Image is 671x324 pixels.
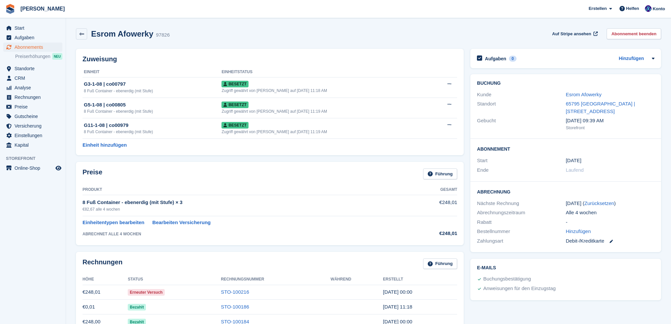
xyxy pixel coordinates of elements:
th: Rechnungsnummer [221,274,330,285]
span: Besetzt [221,102,249,108]
div: Standort [477,100,566,115]
span: Abonnements [15,43,54,52]
a: menu [3,93,62,102]
a: Esrom Afowerky [566,92,601,97]
h2: Abonnement [477,145,654,152]
span: Versicherung [15,121,54,131]
div: G3-1-08 | co00797 [84,80,221,88]
div: Zugriff gewährt von [PERSON_NAME] auf [DATE] 11:19 AM [221,108,430,114]
span: Erstellen [588,5,607,12]
div: Zahlungsart [477,237,566,245]
a: Preiserhöhungen NEU [15,53,62,60]
div: €82,67 alle 4 wochen [83,206,411,212]
a: menu [3,74,62,83]
a: menu [3,64,62,73]
a: Hinzufügen [566,228,591,235]
h2: Aufgaben [485,56,506,62]
a: Speisekarte [3,163,62,173]
img: Thomas Lerch [645,5,652,12]
div: 8 Fuß Container - ebenerdig (mit Stufe) × 3 [83,199,411,206]
div: [DATE] 09:39 AM [566,117,654,125]
div: Abrechnungszeitraum [477,209,566,217]
a: Führung [423,168,457,179]
th: Einheitstatus [221,67,430,77]
td: €248,01 [411,195,457,216]
div: Start [477,157,566,164]
span: Auf Stripe ansehen [552,31,591,37]
div: Nächste Rechnung [477,200,566,207]
div: €248,01 [411,230,457,237]
h2: Buchung [477,81,654,86]
td: €0,01 [83,300,128,314]
span: Gutscheine [15,112,54,121]
span: Standorte [15,64,54,73]
a: Führung [423,258,457,269]
div: G5-1-08 | co00805 [84,101,221,109]
h2: Preise [83,168,102,179]
a: [PERSON_NAME] [18,3,67,14]
span: Analyse [15,83,54,92]
span: Laufend [566,167,584,173]
a: Abonnement beenden [607,28,661,39]
th: Höhe [83,274,128,285]
h2: Esrom Afowerky [91,29,153,38]
span: CRM [15,74,54,83]
a: menu [3,33,62,42]
a: Zurücksetzen [585,200,614,206]
a: menu [3,83,62,92]
span: Preiserhöhungen [15,53,50,60]
a: Hinzufügen [619,55,644,63]
time: 2025-07-28 09:18:03 UTC [383,304,412,309]
h2: Zuweisung [83,55,457,63]
span: Einstellungen [15,131,54,140]
a: menu [3,43,62,52]
time: 2025-07-27 22:00:00 UTC [566,157,581,164]
div: Bestellnummer [477,228,566,235]
div: Ende [477,166,566,174]
a: menu [3,140,62,150]
h2: Abrechnung [477,188,654,195]
a: menu [3,121,62,131]
div: Alle 4 wochen [566,209,654,217]
th: Status [128,274,221,285]
span: Besetzt [221,81,249,87]
th: Produkt [83,185,411,195]
span: Kapital [15,140,54,150]
a: Einheitentypen bearbeiten [83,219,145,226]
span: Konto [653,6,665,12]
a: menu [3,112,62,121]
span: Online-Shop [15,163,54,173]
div: Zugriff gewährt von [PERSON_NAME] auf [DATE] 11:18 AM [221,88,430,94]
span: Erneuter Versuch [128,289,164,296]
th: Einheit [83,67,221,77]
time: 2025-08-24 22:00:10 UTC [383,289,412,295]
td: €248,01 [83,285,128,300]
th: Während [331,274,383,285]
img: stora-icon-8386f47178a22dfd0bd8f6a31ec36ba5ce8667c1dd55bd0f319d3a0aa187defe.svg [5,4,15,14]
a: Bearbeiten Versicherung [152,219,211,226]
h2: Rechnungen [83,258,122,269]
a: menu [3,102,62,111]
div: - [566,219,654,226]
div: 8 Fuß Container - ebenerdig (mit Stufe) [84,108,221,114]
div: 8 Fuß Container - ebenerdig (mit Stufe) [84,129,221,135]
a: Einheit hinzufügen [83,141,127,149]
span: Preise [15,102,54,111]
th: Gesamt [411,185,457,195]
h2: E-Mails [477,265,654,271]
div: 8 Fuß Container - ebenerdig (mit Stufe) [84,88,221,94]
div: Zugriff gewährt von [PERSON_NAME] auf [DATE] 11:19 AM [221,129,430,135]
div: Debit-/Kreditkarte [566,237,654,245]
div: 0 [509,56,517,62]
a: STO-100216 [221,289,249,295]
div: [DATE] ( ) [566,200,654,207]
span: Bezahlt [128,304,146,310]
div: G11-1-08 | co00979 [84,122,221,129]
div: Buchungsbestätigung [483,275,531,283]
th: Erstellt [383,274,457,285]
div: ABRECHNET ALLE 4 WOCHEN [83,231,411,237]
a: menu [3,131,62,140]
div: Kunde [477,91,566,99]
div: NEU [52,53,62,60]
div: 97826 [156,31,170,39]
